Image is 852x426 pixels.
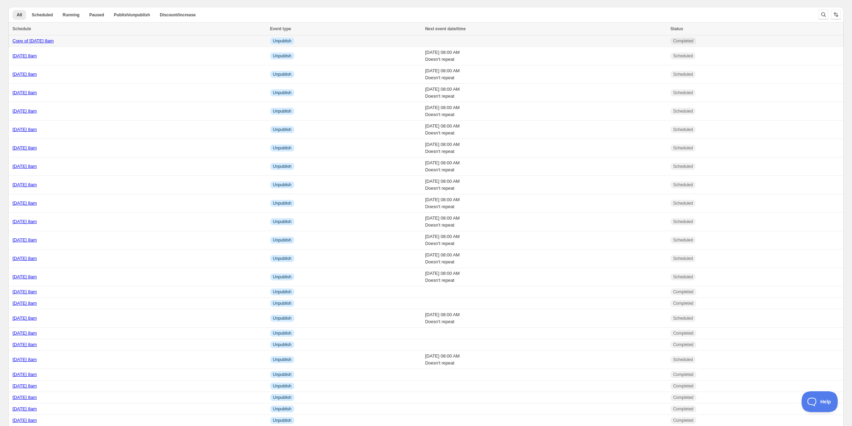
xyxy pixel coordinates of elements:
td: [DATE] 08:00 AM Doesn't repeat [423,157,668,176]
td: [DATE] 08:00 AM Doesn't repeat [423,102,668,121]
span: Publish/unpublish [114,12,150,18]
span: Scheduled [673,127,693,132]
span: Unpublish [273,395,291,400]
span: Unpublish [273,342,291,347]
span: Discount/increase [160,12,195,18]
span: Scheduled [673,108,693,114]
a: [DATE] 8am [13,395,37,400]
a: [DATE] 8am [13,289,37,294]
td: [DATE] 08:00 AM Doesn't repeat [423,84,668,102]
td: [DATE] 08:00 AM Doesn't repeat [423,65,668,84]
a: [DATE] 8am [13,237,37,243]
iframe: Toggle Customer Support [802,391,838,412]
td: [DATE] 08:00 AM Doesn't repeat [423,194,668,213]
a: [DATE] 8am [13,357,37,362]
span: Unpublish [273,316,291,321]
span: Unpublish [273,90,291,96]
span: Scheduled [673,256,693,261]
span: Scheduled [673,237,693,243]
td: [DATE] 08:00 AM Doesn't repeat [423,351,668,369]
span: Scheduled [673,182,693,188]
span: Completed [673,406,693,412]
a: [DATE] 8am [13,342,37,347]
span: Scheduled [673,72,693,77]
span: Unpublish [273,38,291,44]
a: [DATE] 8am [13,182,37,187]
span: Completed [673,301,693,306]
span: Unpublish [273,383,291,389]
span: Event type [270,26,291,31]
td: [DATE] 08:00 AM Doesn't repeat [423,47,668,65]
span: Completed [673,383,693,389]
a: Copy of [DATE] 8am [13,38,54,43]
span: Unpublish [273,145,291,151]
span: Completed [673,38,693,44]
a: [DATE] 8am [13,53,37,58]
span: Unpublish [273,372,291,377]
span: Running [63,12,80,18]
a: [DATE] 8am [13,418,37,423]
a: [DATE] 8am [13,127,37,132]
span: Scheduled [673,219,693,224]
span: Scheduled [673,357,693,362]
span: Paused [89,12,104,18]
span: Unpublish [273,72,291,77]
a: [DATE] 8am [13,145,37,150]
span: Unpublish [273,274,291,280]
span: Scheduled [673,200,693,206]
td: [DATE] 08:00 AM Doesn't repeat [423,121,668,139]
span: All [17,12,22,18]
a: [DATE] 8am [13,108,37,114]
span: Scheduled [673,145,693,151]
span: Unpublish [273,53,291,59]
span: Completed [673,330,693,336]
span: Unpublish [273,219,291,224]
span: Unpublish [273,357,291,362]
td: [DATE] 08:00 AM Doesn't repeat [423,268,668,286]
td: [DATE] 08:00 AM Doesn't repeat [423,309,668,328]
span: Unpublish [273,301,291,306]
td: [DATE] 08:00 AM Doesn't repeat [423,231,668,249]
a: [DATE] 8am [13,372,37,377]
span: Scheduled [673,316,693,321]
span: Completed [673,395,693,400]
span: Scheduled [673,90,693,96]
a: [DATE] 8am [13,72,37,77]
span: Scheduled [673,53,693,59]
span: Unpublish [273,200,291,206]
span: Unpublish [273,418,291,423]
a: [DATE] 8am [13,316,37,321]
a: [DATE] 8am [13,219,37,224]
span: Completed [673,289,693,295]
td: [DATE] 08:00 AM Doesn't repeat [423,176,668,194]
span: Unpublish [273,289,291,295]
span: Schedule [13,26,31,31]
a: [DATE] 8am [13,301,37,306]
span: Status [670,26,683,31]
span: Unpublish [273,164,291,169]
span: Unpublish [273,330,291,336]
span: Unpublish [273,182,291,188]
span: Completed [673,372,693,377]
span: Scheduled [673,274,693,280]
span: Completed [673,342,693,347]
a: [DATE] 8am [13,330,37,336]
a: [DATE] 8am [13,383,37,388]
span: Scheduled [32,12,53,18]
button: Search and filter results [819,10,828,19]
a: [DATE] 8am [13,274,37,279]
span: Unpublish [273,127,291,132]
span: Completed [673,418,693,423]
span: Unpublish [273,256,291,261]
td: [DATE] 08:00 AM Doesn't repeat [423,213,668,231]
span: Scheduled [673,164,693,169]
a: [DATE] 8am [13,406,37,411]
span: Next event date/time [425,26,466,31]
a: [DATE] 8am [13,90,37,95]
td: [DATE] 08:00 AM Doesn't repeat [423,139,668,157]
a: [DATE] 8am [13,256,37,261]
span: Unpublish [273,406,291,412]
a: [DATE] 8am [13,200,37,206]
a: [DATE] 8am [13,164,37,169]
button: Sort the results [831,10,841,19]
